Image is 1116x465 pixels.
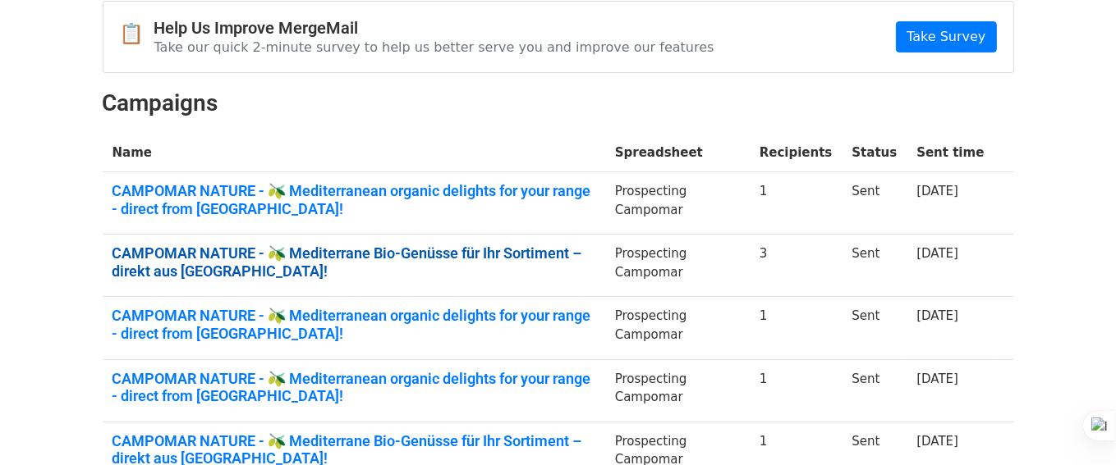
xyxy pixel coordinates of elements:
[605,359,750,422] td: Prospecting Campomar
[113,244,595,280] a: CAMPOMAR NATURE - 🫒 Mediterrane Bio-Genüsse für Ihr Sortiment – direkt aus [GEOGRAPHIC_DATA]!
[605,172,750,235] td: Prospecting Campomar
[113,370,595,405] a: CAMPOMAR NATURE - 🫒 Mediterranean organic delights for your range - direct from [GEOGRAPHIC_DATA]!
[750,297,843,359] td: 1
[154,39,714,56] p: Take our quick 2-minute survey to help us better serve you and improve our features
[842,134,907,172] th: Status
[103,134,605,172] th: Name
[916,372,958,386] a: [DATE]
[842,172,907,235] td: Sent
[916,434,958,449] a: [DATE]
[605,297,750,359] td: Prospecting Campomar
[1034,386,1116,465] iframe: Chat Widget
[750,134,843,172] th: Recipients
[916,184,958,198] a: [DATE]
[605,134,750,172] th: Spreadsheet
[916,308,958,323] a: [DATE]
[907,134,994,172] th: Sent time
[896,21,996,52] a: Take Survey
[605,235,750,297] td: Prospecting Campomar
[113,182,595,217] a: CAMPOMAR NATURE - 🫒 Mediterranean organic delights for your range - direct from [GEOGRAPHIC_DATA]!
[154,18,714,38] h4: Help Us Improve MergeMail
[916,246,958,261] a: [DATE]
[750,235,843,297] td: 3
[120,22,154,46] span: 📋
[103,89,1014,117] h2: Campaigns
[750,359,843,422] td: 1
[842,359,907,422] td: Sent
[842,297,907,359] td: Sent
[750,172,843,235] td: 1
[113,307,595,342] a: CAMPOMAR NATURE - 🫒 Mediterranean organic delights for your range - direct from [GEOGRAPHIC_DATA]!
[842,235,907,297] td: Sent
